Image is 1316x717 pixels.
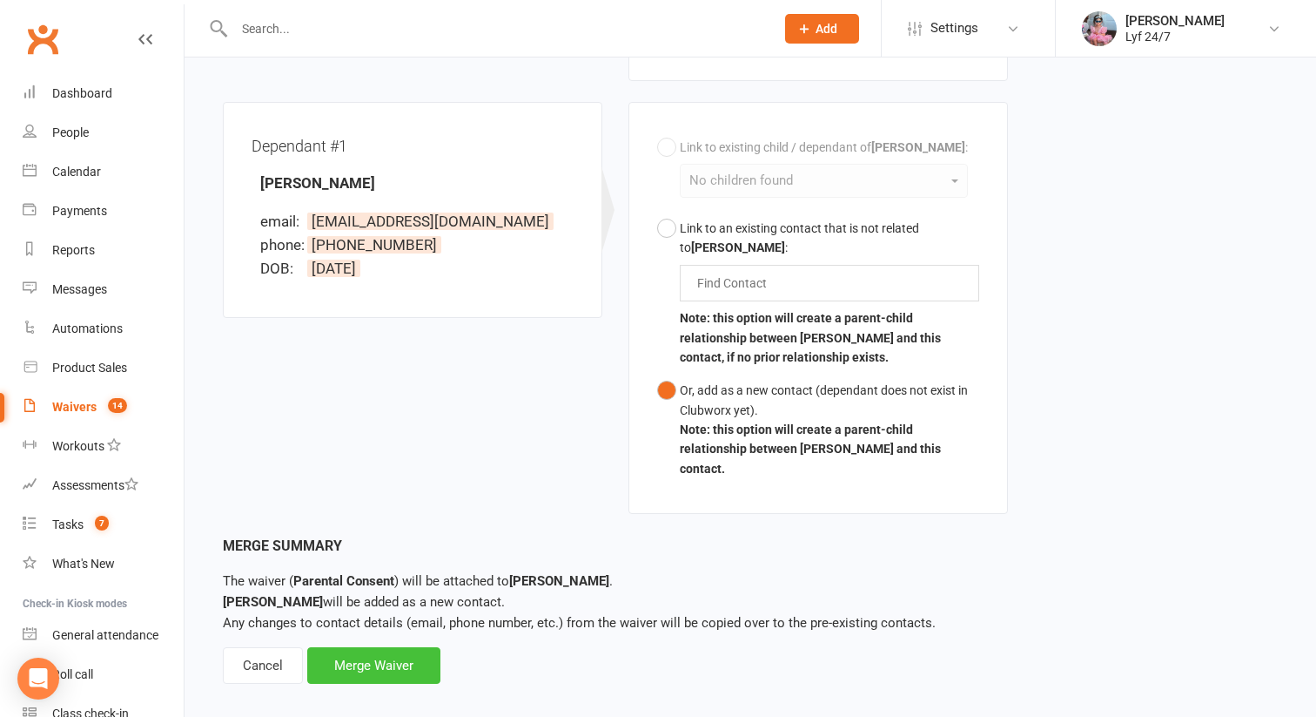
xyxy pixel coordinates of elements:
div: Roll call [52,667,93,681]
div: Link to an existing contact that is not related to : [680,219,979,258]
a: What's New [23,545,184,584]
div: Merge Summary [223,535,1278,558]
div: Lyf 24/7 [1125,29,1225,44]
strong: [PERSON_NAME] [260,174,375,192]
a: Clubworx [21,17,64,61]
a: Dashboard [23,74,184,113]
span: 14 [108,398,127,413]
p: Any changes to contact details (email, phone number, etc.) from the waiver will be copied over to... [223,571,1278,633]
span: will be added as a new contact. [223,594,505,610]
span: [DATE] [307,260,360,277]
div: Dependant #1 [252,131,574,161]
a: People [23,113,184,152]
div: Dashboard [52,86,112,100]
span: The waiver ( ) will be attached to . [223,573,613,589]
div: [PERSON_NAME] [1125,13,1225,29]
div: Messages [52,282,107,296]
button: Link to an existing contact that is not related to[PERSON_NAME]:Note: this option will create a p... [657,212,979,374]
a: Automations [23,309,184,348]
div: phone: [260,233,304,257]
div: What's New [52,557,115,571]
div: email: [260,210,304,233]
div: Tasks [52,517,84,531]
a: Product Sales [23,348,184,388]
strong: Parental Consent [293,573,394,589]
div: Automations [52,321,123,335]
span: [PHONE_NUMBER] [307,236,441,254]
div: Waivers [52,400,97,414]
a: Waivers 14 [23,388,184,427]
button: Add [785,14,859,44]
input: Search... [229,17,762,41]
div: Merge Waiver [307,647,440,684]
strong: [PERSON_NAME] [509,573,609,589]
img: thumb_image1747747990.png [1082,11,1117,46]
span: Add [816,22,837,36]
a: General attendance kiosk mode [23,616,184,655]
a: Tasks 7 [23,505,184,545]
div: People [52,125,89,139]
a: Roll call [23,655,184,694]
input: Find Contact [695,273,776,294]
b: [PERSON_NAME] [691,240,785,254]
div: Or, add as a new contact (dependant does not exist in Clubworx yet). [680,381,979,420]
div: DOB: [260,257,304,281]
a: Reports [23,231,184,270]
div: General attendance [52,628,158,642]
span: 7 [95,516,109,531]
div: Assessments [52,478,138,492]
b: Note: this option will create a parent-child relationship between [PERSON_NAME] and this contact. [680,423,941,476]
a: Payments [23,192,184,231]
b: Note: this option will create a parent-child relationship between [PERSON_NAME] and this contact,... [680,311,941,364]
div: Payments [52,204,107,218]
a: Calendar [23,152,184,192]
a: Messages [23,270,184,309]
div: Open Intercom Messenger [17,658,59,700]
span: Settings [930,9,978,48]
strong: [PERSON_NAME] [223,594,323,610]
div: Reports [52,243,95,257]
div: Calendar [52,165,101,179]
a: Workouts [23,427,184,466]
span: [EMAIL_ADDRESS][DOMAIN_NAME] [307,213,554,230]
button: Or, add as a new contact (dependant does not exist in Clubworx yet).Note: this option will create... [657,374,979,485]
div: Cancel [223,647,303,684]
div: Product Sales [52,361,127,375]
a: Assessments [23,466,184,505]
div: Workouts [52,439,104,453]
